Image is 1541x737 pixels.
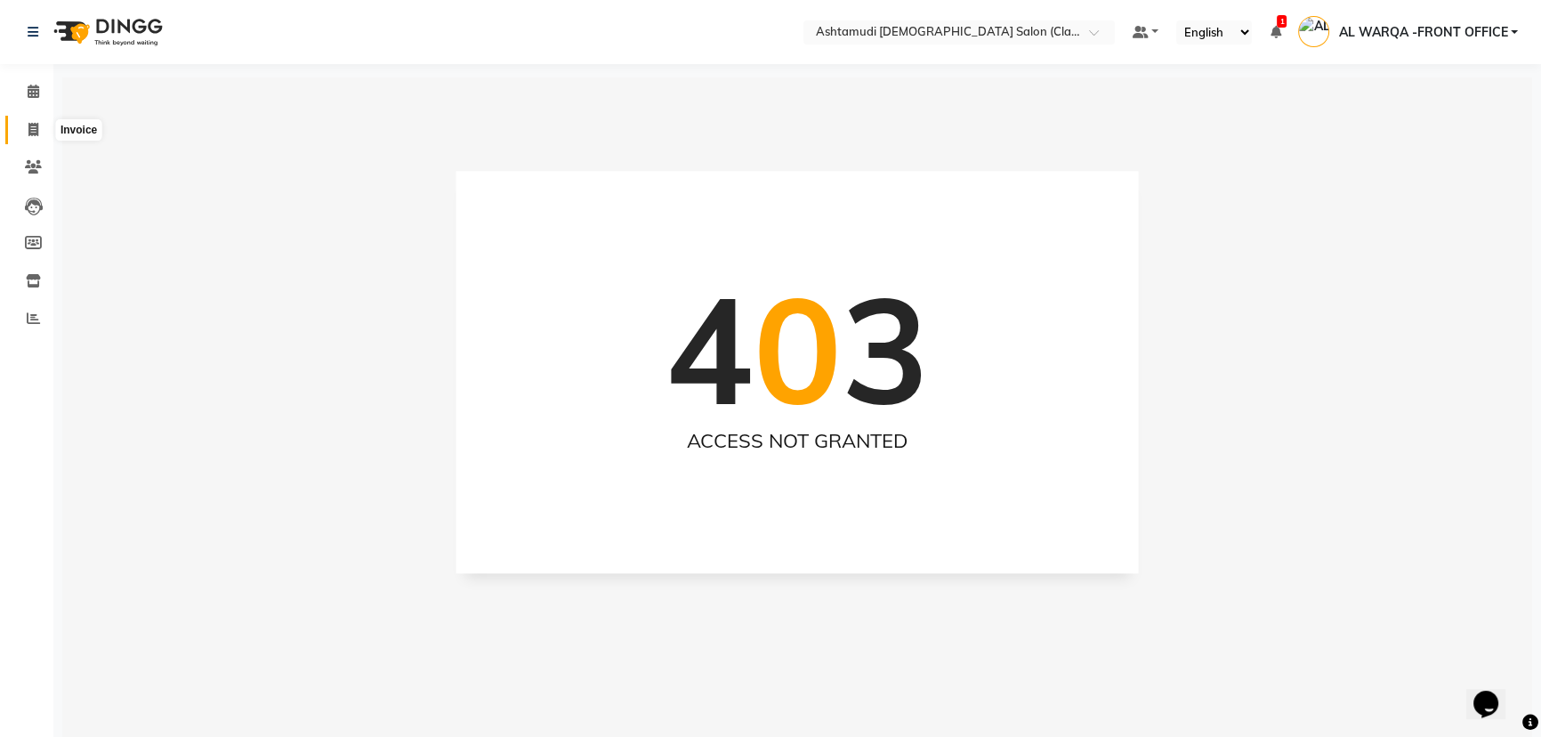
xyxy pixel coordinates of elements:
[1466,666,1523,719] iframe: chat widget
[56,119,101,141] div: Invoice
[1270,24,1280,40] a: 1
[45,7,167,57] img: logo
[666,261,930,437] h1: 4 3
[1338,23,1507,42] span: AL WARQA -FRONT OFFICE
[1298,16,1329,47] img: AL WARQA -FRONT OFFICE
[754,256,842,441] span: 0
[492,429,1103,452] h2: ACCESS NOT GRANTED
[1277,15,1287,28] span: 1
